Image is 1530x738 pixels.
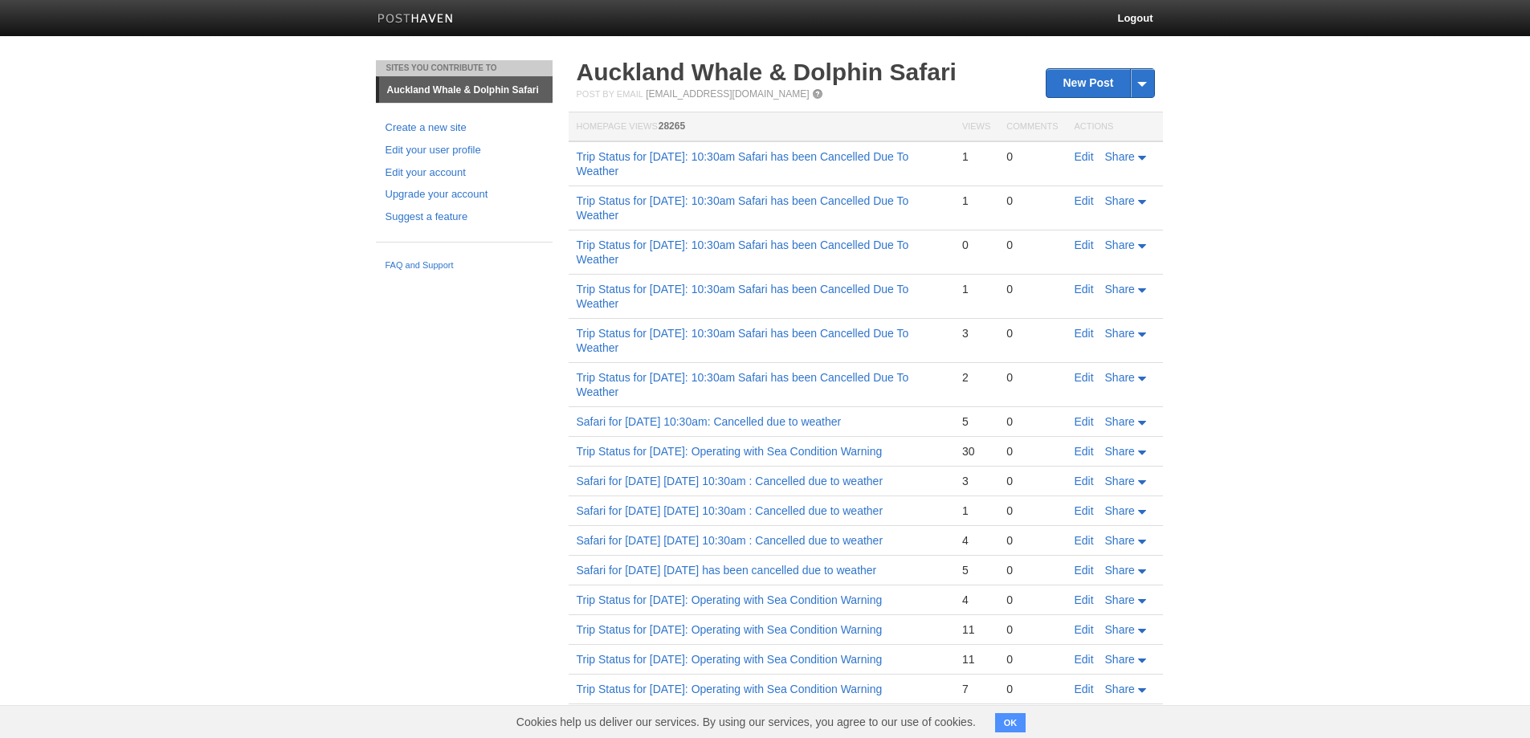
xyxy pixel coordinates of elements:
[962,326,990,340] div: 3
[1006,474,1058,488] div: 0
[962,652,990,667] div: 11
[1006,593,1058,607] div: 0
[1075,194,1094,207] a: Edit
[386,142,543,159] a: Edit your user profile
[1067,112,1163,142] th: Actions
[962,149,990,164] div: 1
[386,165,543,181] a: Edit your account
[577,623,883,636] a: Trip Status for [DATE]: Operating with Sea Condition Warning
[1006,533,1058,548] div: 0
[1075,475,1094,487] a: Edit
[659,120,685,132] span: 28265
[1075,534,1094,547] a: Edit
[577,150,909,177] a: Trip Status for [DATE]: 10:30am Safari has been Cancelled Due To Weather
[500,706,992,738] span: Cookies help us deliver our services. By using our services, you agree to our use of cookies.
[1006,326,1058,340] div: 0
[1075,371,1094,384] a: Edit
[1075,327,1094,340] a: Edit
[577,564,877,577] a: Safari for [DATE] [DATE] has been cancelled due to weather
[1006,194,1058,208] div: 0
[1075,445,1094,458] a: Edit
[1105,475,1135,487] span: Share
[577,593,883,606] a: Trip Status for [DATE]: Operating with Sea Condition Warning
[1006,682,1058,696] div: 0
[962,563,990,577] div: 5
[1105,194,1135,207] span: Share
[962,474,990,488] div: 3
[1105,534,1135,547] span: Share
[1006,238,1058,252] div: 0
[1006,370,1058,385] div: 0
[962,414,990,429] div: 5
[379,77,553,103] a: Auckland Whale & Dolphin Safari
[386,186,543,203] a: Upgrade your account
[377,14,454,26] img: Posthaven-bar
[569,112,954,142] th: Homepage Views
[577,239,909,266] a: Trip Status for [DATE]: 10:30am Safari has been Cancelled Due To Weather
[962,444,990,459] div: 30
[577,415,842,428] a: Safari for [DATE] 10:30am: Cancelled due to weather
[577,283,909,310] a: Trip Status for [DATE]: 10:30am Safari has been Cancelled Due To Weather
[962,194,990,208] div: 1
[1105,283,1135,296] span: Share
[1075,564,1094,577] a: Edit
[376,60,553,76] li: Sites You Contribute To
[577,534,883,547] a: Safari for [DATE] [DATE] 10:30am : Cancelled due to weather
[962,533,990,548] div: 4
[1006,504,1058,518] div: 0
[1105,150,1135,163] span: Share
[577,59,957,85] a: Auckland Whale & Dolphin Safari
[1006,149,1058,164] div: 0
[1105,327,1135,340] span: Share
[386,259,543,273] a: FAQ and Support
[962,593,990,607] div: 4
[1075,283,1094,296] a: Edit
[1075,683,1094,695] a: Edit
[962,682,990,696] div: 7
[1105,593,1135,606] span: Share
[577,445,883,458] a: Trip Status for [DATE]: Operating with Sea Condition Warning
[1075,150,1094,163] a: Edit
[962,622,990,637] div: 11
[577,504,883,517] a: Safari for [DATE] [DATE] 10:30am : Cancelled due to weather
[1105,683,1135,695] span: Share
[1047,69,1153,97] a: New Post
[995,713,1026,732] button: OK
[577,194,909,222] a: Trip Status for [DATE]: 10:30am Safari has been Cancelled Due To Weather
[1075,653,1094,666] a: Edit
[577,683,883,695] a: Trip Status for [DATE]: Operating with Sea Condition Warning
[1006,622,1058,637] div: 0
[577,653,883,666] a: Trip Status for [DATE]: Operating with Sea Condition Warning
[1006,444,1058,459] div: 0
[954,112,998,142] th: Views
[577,89,643,99] span: Post by Email
[1006,563,1058,577] div: 0
[1105,371,1135,384] span: Share
[962,370,990,385] div: 2
[1105,623,1135,636] span: Share
[998,112,1066,142] th: Comments
[577,475,883,487] a: Safari for [DATE] [DATE] 10:30am : Cancelled due to weather
[1075,593,1094,606] a: Edit
[1075,415,1094,428] a: Edit
[577,327,909,354] a: Trip Status for [DATE]: 10:30am Safari has been Cancelled Due To Weather
[1105,445,1135,458] span: Share
[1006,652,1058,667] div: 0
[962,282,990,296] div: 1
[962,504,990,518] div: 1
[386,209,543,226] a: Suggest a feature
[1105,415,1135,428] span: Share
[1105,239,1135,251] span: Share
[962,238,990,252] div: 0
[1075,504,1094,517] a: Edit
[1105,504,1135,517] span: Share
[577,371,909,398] a: Trip Status for [DATE]: 10:30am Safari has been Cancelled Due To Weather
[1105,564,1135,577] span: Share
[1006,282,1058,296] div: 0
[1006,414,1058,429] div: 0
[1075,239,1094,251] a: Edit
[646,88,809,100] a: [EMAIL_ADDRESS][DOMAIN_NAME]
[1105,653,1135,666] span: Share
[386,120,543,137] a: Create a new site
[1075,623,1094,636] a: Edit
